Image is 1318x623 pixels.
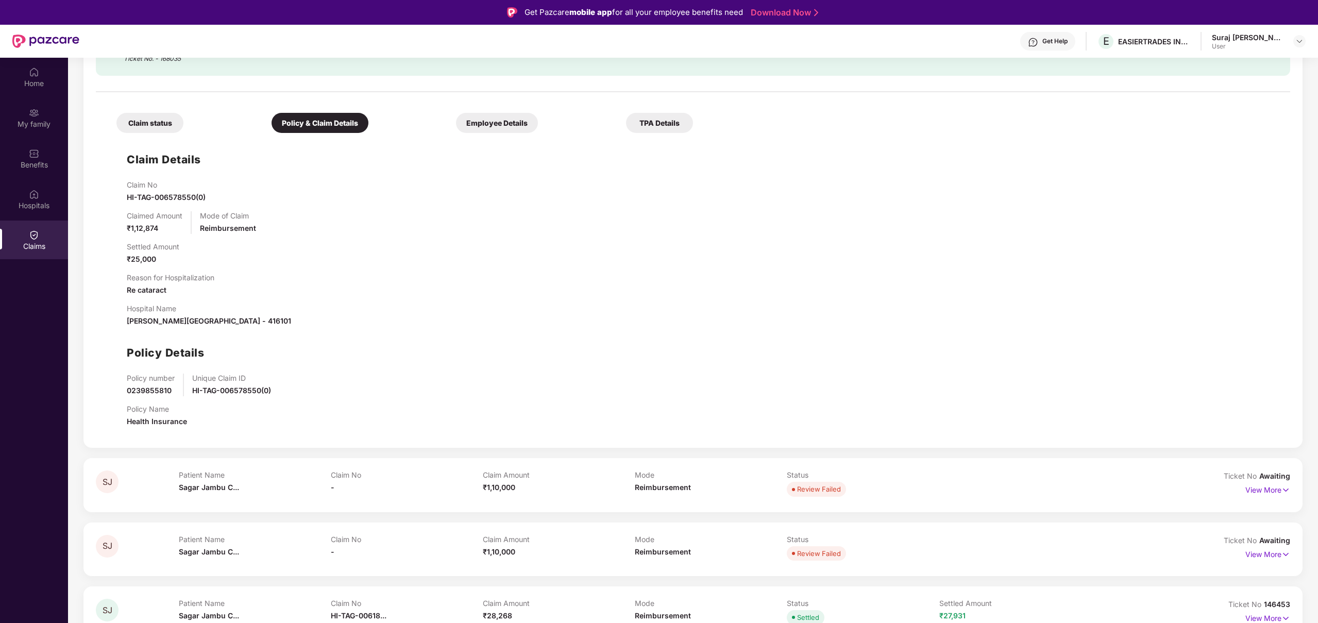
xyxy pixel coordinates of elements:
a: Download Now [751,7,815,18]
img: svg+xml;base64,PHN2ZyBpZD0iRHJvcGRvd24tMzJ4MzIiIHhtbG5zPSJodHRwOi8vd3d3LnczLm9yZy8yMDAwL3N2ZyIgd2... [1295,37,1304,45]
div: Review Failed [797,484,841,494]
p: Claim Amount [483,470,635,479]
span: Reimbursement [635,611,691,620]
p: Mode [635,535,787,544]
p: Policy Name [127,405,187,413]
span: E [1103,35,1109,47]
span: SJ [103,606,112,615]
p: Claim No [127,180,206,189]
img: New Pazcare Logo [12,35,79,48]
div: TPA Details [626,113,693,133]
span: - [331,483,334,492]
p: Claim No [331,470,483,479]
p: Claim Amount [483,599,635,608]
h1: Claim Details [127,151,201,168]
p: Claimed Amount [127,211,182,220]
p: Patient Name [179,535,331,544]
div: EASIERTRADES INDIA LLP [1118,37,1190,46]
img: svg+xml;base64,PHN2ZyB4bWxucz0iaHR0cDovL3d3dy53My5vcmcvMjAwMC9zdmciIHdpZHRoPSIxNyIgaGVpZ2h0PSIxNy... [1281,484,1290,496]
img: Logo [507,7,517,18]
p: Mode [635,599,787,608]
strong: mobile app [569,7,612,17]
img: svg+xml;base64,PHN2ZyBpZD0iQmVuZWZpdHMiIHhtbG5zPSJodHRwOi8vd3d3LnczLm9yZy8yMDAwL3N2ZyIgd2lkdGg9Ij... [29,148,39,159]
h1: Policy Details [127,344,204,361]
span: Awaiting [1259,472,1290,480]
div: Claim status [116,113,183,133]
p: Unique Claim ID [192,374,271,382]
img: svg+xml;base64,PHN2ZyBpZD0iQ2xhaW0iIHhtbG5zPSJodHRwOi8vd3d3LnczLm9yZy8yMDAwL3N2ZyIgd2lkdGg9IjIwIi... [29,230,39,240]
p: View More [1245,546,1290,560]
span: ₹1,10,000 [483,547,515,556]
div: Employee Details [456,113,538,133]
p: Hospital Name [127,304,291,313]
span: SJ [103,542,112,550]
span: Sagar Jambu C... [179,547,239,556]
span: Re cataract [127,285,166,294]
span: Ticket No [1228,600,1264,609]
span: HI-TAG-006578550(0) [127,193,206,201]
span: Sagar Jambu C... [179,483,239,492]
p: Claim Amount [483,535,635,544]
img: svg+xml;base64,PHN2ZyB4bWxucz0iaHR0cDovL3d3dy53My5vcmcvMjAwMC9zdmciIHdpZHRoPSIxNyIgaGVpZ2h0PSIxNy... [1281,549,1290,560]
span: SJ [103,478,112,486]
div: Settled [797,612,819,622]
div: Suraj [PERSON_NAME] [1212,32,1284,42]
span: ₹1,12,874 [127,224,158,232]
span: 146453 [1264,600,1290,609]
span: Awaiting [1259,536,1290,545]
div: Review Failed [797,548,841,559]
span: [PERSON_NAME][GEOGRAPHIC_DATA] - 416101 [127,316,291,325]
p: Claim No [331,599,483,608]
span: Health Insurance [127,417,187,426]
p: Mode [635,470,787,479]
p: Settled Amount [127,242,179,251]
p: Status [787,470,939,479]
p: Claim No [331,535,483,544]
p: Status [787,599,939,608]
span: - [331,547,334,556]
p: Mode of Claim [200,211,256,220]
p: Settled Amount [939,599,1091,608]
div: User [1212,42,1284,50]
div: Get Help [1042,37,1068,45]
div: Policy & Claim Details [272,113,368,133]
span: ₹1,10,000 [483,483,515,492]
span: Ticket No [1224,472,1259,480]
img: svg+xml;base64,PHN2ZyBpZD0iSG9tZSIgeG1sbnM9Imh0dHA6Ly93d3cudzMub3JnLzIwMDAvc3ZnIiB3aWR0aD0iMjAiIG... [29,67,39,77]
p: Status [787,535,939,544]
span: HI-TAG-006578550(0) [192,386,271,395]
span: Reimbursement [635,483,691,492]
span: Reimbursement [200,224,256,232]
span: ₹28,268 [483,611,512,620]
p: Patient Name [179,470,331,479]
img: svg+xml;base64,PHN2ZyB3aWR0aD0iMjAiIGhlaWdodD0iMjAiIHZpZXdCb3g9IjAgMCAyMCAyMCIgZmlsbD0ibm9uZSIgeG... [29,108,39,118]
img: svg+xml;base64,PHN2ZyBpZD0iSG9zcGl0YWxzIiB4bWxucz0iaHR0cDovL3d3dy53My5vcmcvMjAwMC9zdmciIHdpZHRoPS... [29,189,39,199]
p: View More [1245,482,1290,496]
span: 0239855810 [127,386,172,395]
p: Patient Name [179,599,331,608]
p: Reason for Hospitalization [127,273,214,282]
img: svg+xml;base64,PHN2ZyBpZD0iSGVscC0zMngzMiIgeG1sbnM9Imh0dHA6Ly93d3cudzMub3JnLzIwMDAvc3ZnIiB3aWR0aD... [1028,37,1038,47]
span: ₹25,000 [127,255,156,263]
span: ₹27,931 [939,611,966,620]
span: HI-TAG-00618... [331,611,386,620]
span: Reimbursement [635,547,691,556]
span: Ticket No [1224,536,1259,545]
p: Policy number [127,374,175,382]
img: Stroke [814,7,818,18]
div: Get Pazcare for all your employee benefits need [525,6,743,19]
span: Sagar Jambu C... [179,611,239,620]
